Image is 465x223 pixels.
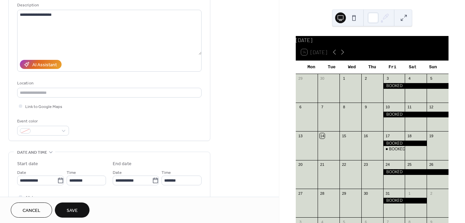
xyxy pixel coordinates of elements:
[320,105,325,110] div: 7
[23,207,40,214] span: Cancel
[363,133,368,138] div: 16
[429,76,434,81] div: 5
[429,105,434,110] div: 12
[385,162,390,167] div: 24
[162,169,171,176] span: Time
[407,133,412,138] div: 18
[67,169,76,176] span: Time
[385,191,390,196] div: 31
[383,112,449,117] div: BOOKED
[17,149,47,156] span: Date and time
[55,202,90,218] button: Save
[17,160,38,168] div: Start date
[320,191,325,196] div: 28
[402,61,423,74] div: Sat
[363,105,368,110] div: 9
[320,133,325,138] div: 14
[298,76,303,81] div: 29
[25,194,37,201] span: All day
[342,133,347,138] div: 15
[342,76,347,81] div: 1
[17,169,26,176] span: Date
[67,207,78,214] span: Save
[423,61,443,74] div: Sun
[11,202,52,218] button: Cancel
[363,162,368,167] div: 23
[407,76,412,81] div: 4
[429,133,434,138] div: 19
[298,105,303,110] div: 6
[429,191,434,196] div: 2
[382,61,402,74] div: Fri
[407,162,412,167] div: 25
[342,105,347,110] div: 8
[342,162,347,167] div: 22
[362,61,382,74] div: Thu
[25,103,62,110] span: Link to Google Maps
[298,162,303,167] div: 20
[298,191,303,196] div: 27
[383,141,427,146] div: BOOKED
[383,198,427,203] div: BOOKED
[20,60,62,69] button: AI Assistant
[383,146,405,152] div: BOOKED
[407,105,412,110] div: 11
[17,80,200,87] div: Location
[363,191,368,196] div: 30
[383,169,449,175] div: BOOKED
[385,105,390,110] div: 10
[17,2,200,9] div: Description
[429,162,434,167] div: 26
[298,133,303,138] div: 13
[320,162,325,167] div: 21
[113,160,132,168] div: End date
[363,76,368,81] div: 2
[17,118,68,125] div: Event color
[342,61,362,74] div: Wed
[342,191,347,196] div: 29
[407,191,412,196] div: 1
[296,36,449,44] div: [DATE]
[385,76,390,81] div: 3
[385,133,390,138] div: 17
[32,62,57,69] div: AI Assistant
[383,83,449,89] div: BOOKED
[321,61,342,74] div: Tue
[320,76,325,81] div: 30
[301,61,321,74] div: Mon
[389,146,405,152] div: BOOKED
[113,169,122,176] span: Date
